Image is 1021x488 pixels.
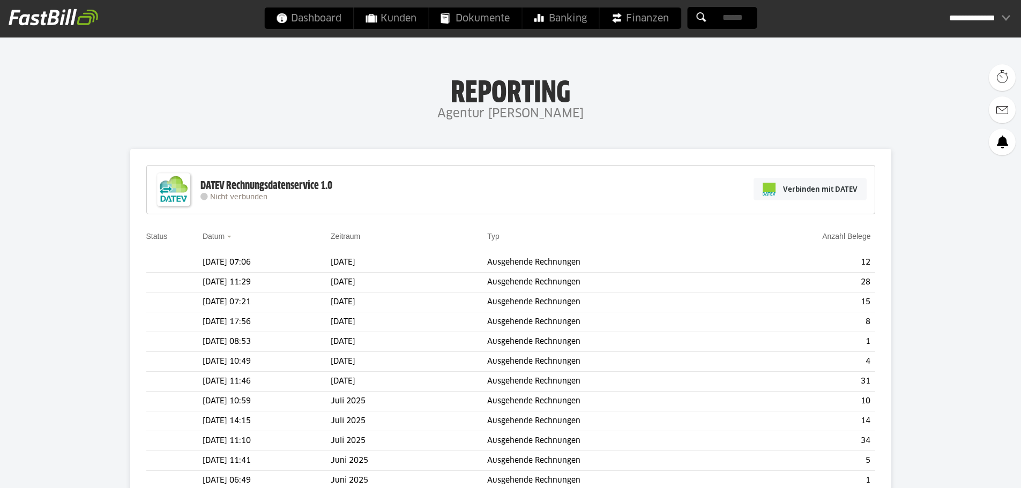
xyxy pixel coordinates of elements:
td: Ausgehende Rechnungen [487,451,735,471]
td: Juli 2025 [331,392,487,411]
td: 8 [735,312,875,332]
img: fastbill_logo_white.png [9,9,98,26]
td: [DATE] 14:15 [203,411,331,431]
td: Ausgehende Rechnungen [487,312,735,332]
a: Datum [203,232,225,241]
td: [DATE] 11:29 [203,273,331,292]
td: Juli 2025 [331,411,487,431]
a: Typ [487,232,500,241]
span: Banking [534,7,587,29]
td: Juli 2025 [331,431,487,451]
td: Ausgehende Rechnungen [487,292,735,312]
img: DATEV-Datenservice Logo [152,168,195,211]
a: Verbinden mit DATEV [754,178,867,200]
td: Juni 2025 [331,451,487,471]
td: [DATE] 10:49 [203,352,331,372]
iframe: Öffnet ein Widget, in dem Sie weitere Informationen finden [938,456,1010,483]
td: 12 [735,253,875,273]
a: Anzahl Belege [822,232,870,241]
td: 10 [735,392,875,411]
td: 1 [735,332,875,352]
h1: Reporting [107,76,914,103]
a: Dashboard [264,7,353,29]
img: sort_desc.gif [227,236,234,238]
td: Ausgehende Rechnungen [487,392,735,411]
td: [DATE] 08:53 [203,332,331,352]
td: Ausgehende Rechnungen [487,411,735,431]
td: 28 [735,273,875,292]
a: Kunden [354,7,428,29]
a: Zeitraum [331,232,360,241]
td: Ausgehende Rechnungen [487,431,735,451]
a: Status [146,232,168,241]
td: [DATE] [331,332,487,352]
td: [DATE] 11:46 [203,372,331,392]
td: [DATE] [331,253,487,273]
a: Banking [522,7,599,29]
span: Finanzen [611,7,669,29]
td: [DATE] 07:06 [203,253,331,273]
td: 14 [735,411,875,431]
span: Nicht verbunden [210,194,267,201]
td: 5 [735,451,875,471]
span: Dashboard [276,7,341,29]
td: [DATE] 11:41 [203,451,331,471]
td: [DATE] [331,273,487,292]
span: Verbinden mit DATEV [783,184,858,194]
span: Kunden [366,7,416,29]
img: pi-datev-logo-farbig-24.svg [763,183,776,196]
a: Finanzen [599,7,681,29]
td: Ausgehende Rechnungen [487,273,735,292]
td: 31 [735,372,875,392]
td: [DATE] [331,292,487,312]
td: Ausgehende Rechnungen [487,332,735,352]
td: [DATE] 07:21 [203,292,331,312]
td: [DATE] [331,312,487,332]
td: [DATE] [331,372,487,392]
td: Ausgehende Rechnungen [487,372,735,392]
td: Ausgehende Rechnungen [487,253,735,273]
td: Ausgehende Rechnungen [487,352,735,372]
div: DATEV Rechnungsdatenservice 1.0 [200,179,332,193]
a: Dokumente [429,7,521,29]
td: [DATE] [331,352,487,372]
td: 15 [735,292,875,312]
td: 34 [735,431,875,451]
td: 4 [735,352,875,372]
td: [DATE] 10:59 [203,392,331,411]
td: [DATE] 17:56 [203,312,331,332]
span: Dokumente [441,7,510,29]
td: [DATE] 11:10 [203,431,331,451]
